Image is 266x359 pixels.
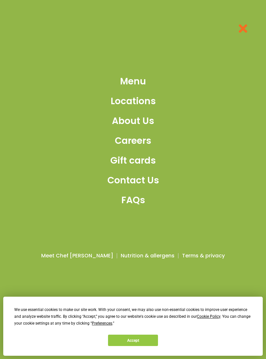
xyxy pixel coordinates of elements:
a: Terms & privacy [182,252,225,260]
span: Menu [120,75,146,88]
div: Cookie Consent Prompt [3,297,263,356]
a: About Us [107,114,159,128]
span: Careers [115,134,151,148]
a: Contact Us [107,174,159,187]
span: Cookie Policy [197,314,220,319]
span: Preferences [92,321,112,326]
a: Nutrition & allergens [121,252,175,260]
span: Gift cards [110,154,156,167]
span: About Us [112,114,154,128]
a: Menu [107,75,159,88]
button: Accept [108,335,158,346]
a: Careers [107,134,159,148]
div: We use essential cookies to make our site work. With your consent, we may also use non-essential ... [14,306,251,327]
a: Meet Chef [PERSON_NAME] [41,252,113,260]
span: Locations [111,94,156,108]
span: FAQs [121,193,145,207]
a: Locations [107,94,159,108]
a: Gift cards [107,154,159,167]
a: FAQs [107,193,159,207]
